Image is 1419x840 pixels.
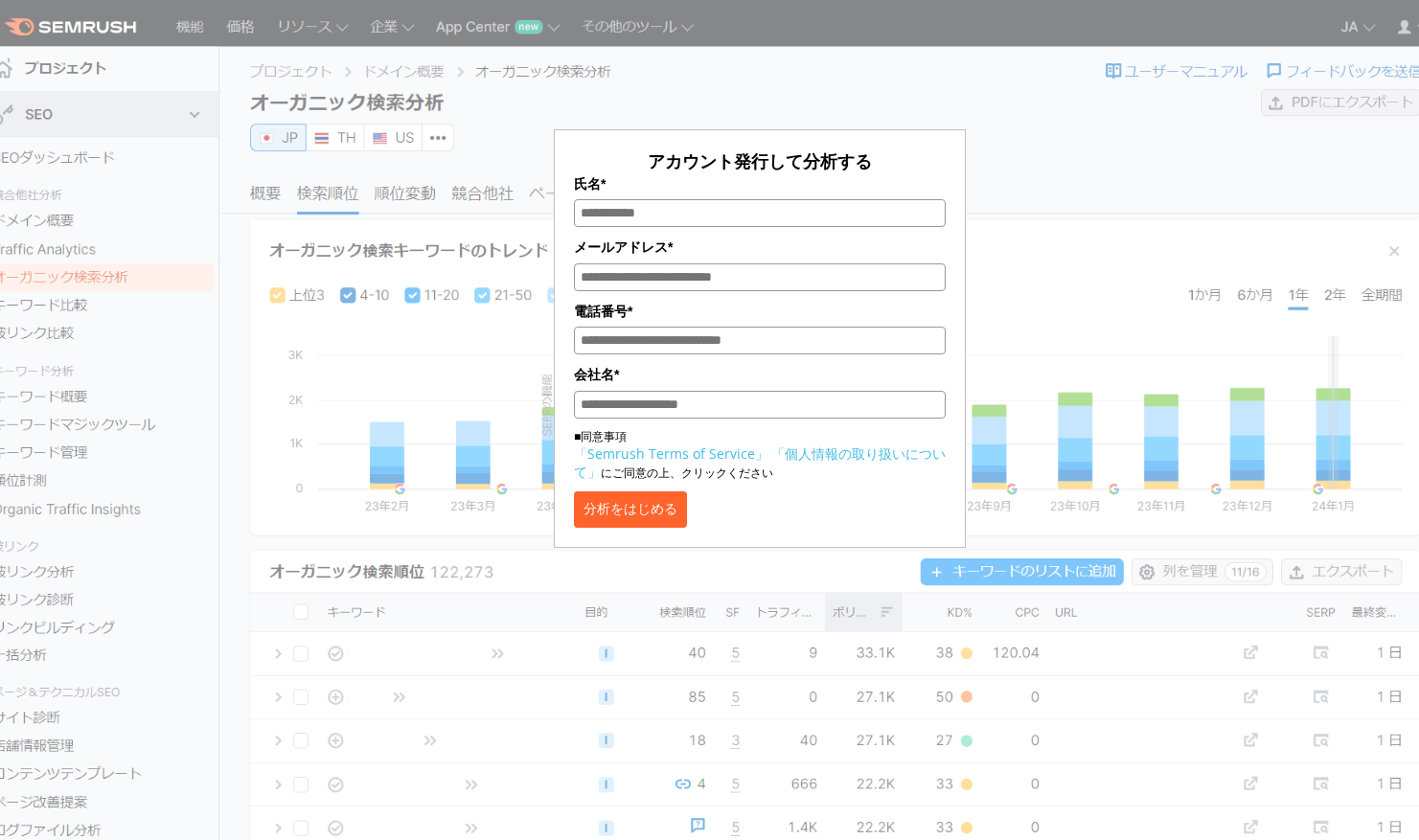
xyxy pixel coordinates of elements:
[574,428,946,482] p: ■同意事項 にご同意の上、クリックください
[648,149,872,172] span: アカウント発行して分析する
[574,301,946,322] label: 電話番号*
[574,444,768,463] a: 「Semrush Terms of Service」
[574,444,946,481] a: 「個人情報の取り扱いについて」
[574,491,687,528] button: 分析をはじめる
[574,237,946,258] label: メールアドレス*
